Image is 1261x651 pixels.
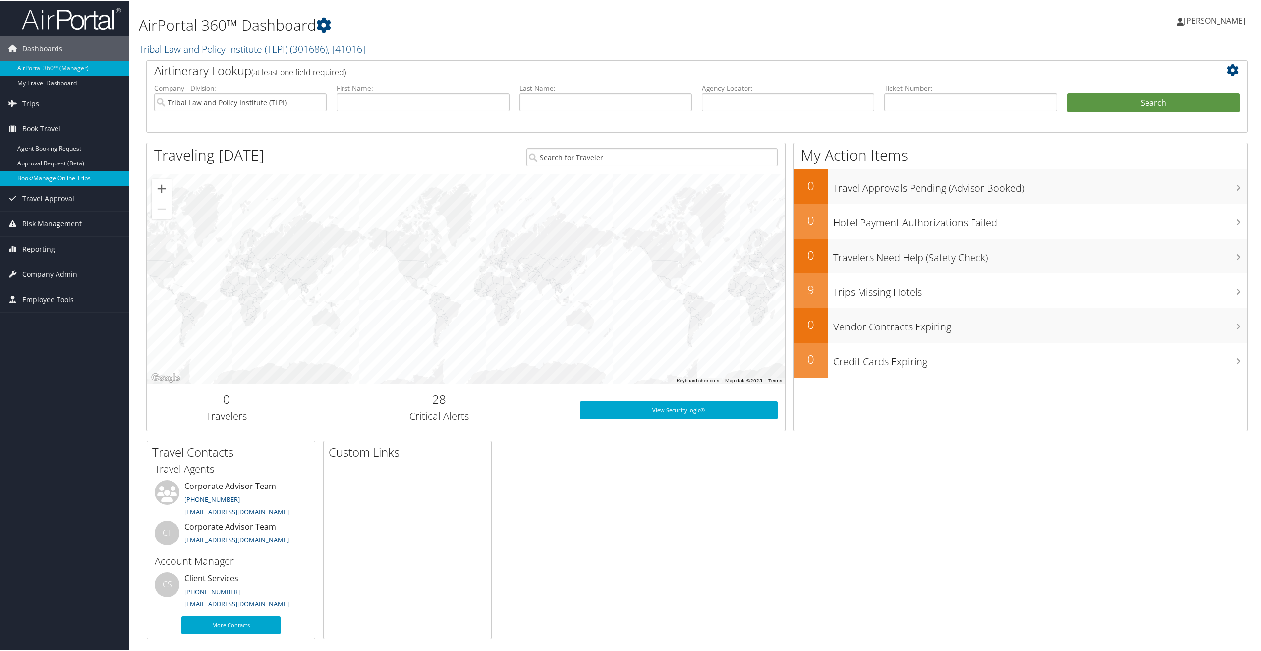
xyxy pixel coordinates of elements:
[154,61,1148,78] h2: Airtinerary Lookup
[154,390,299,407] h2: 0
[184,534,289,543] a: [EMAIL_ADDRESS][DOMAIN_NAME]
[150,571,312,612] li: Client Services
[1067,92,1240,112] button: Search
[22,6,121,30] img: airportal-logo.png
[184,598,289,607] a: [EMAIL_ADDRESS][DOMAIN_NAME]
[152,178,172,198] button: Zoom in
[150,520,312,552] li: Corporate Advisor Team
[328,41,365,54] span: , [ 41016 ]
[314,390,565,407] h2: 28
[1184,14,1245,25] span: [PERSON_NAME]
[519,82,692,92] label: Last Name:
[329,443,491,460] h2: Custom Links
[22,261,77,286] span: Company Admin
[149,371,182,383] a: Open this area in Google Maps (opens a new window)
[794,350,828,367] h2: 0
[580,400,778,418] a: View SecurityLogic®
[337,82,509,92] label: First Name:
[794,176,828,193] h2: 0
[794,315,828,332] h2: 0
[794,144,1247,164] h1: My Action Items
[154,408,299,422] h3: Travelers
[526,147,778,165] input: Search for Traveler
[150,479,312,520] li: Corporate Advisor Team
[833,245,1247,264] h3: Travelers Need Help (Safety Check)
[22,115,60,140] span: Book Travel
[22,286,74,311] span: Employee Tools
[677,377,719,383] button: Keyboard shortcuts
[184,506,289,515] a: [EMAIL_ADDRESS][DOMAIN_NAME]
[833,175,1247,194] h3: Travel Approvals Pending (Advisor Booked)
[794,307,1247,342] a: 0Vendor Contracts Expiring
[833,349,1247,368] h3: Credit Cards Expiring
[833,279,1247,298] h3: Trips Missing Hotels
[155,571,179,596] div: CS
[768,377,782,382] a: Terms (opens in new tab)
[152,198,172,218] button: Zoom out
[155,553,307,567] h3: Account Manager
[794,211,828,228] h2: 0
[702,82,874,92] label: Agency Locator:
[22,185,74,210] span: Travel Approval
[290,41,328,54] span: ( 301686 )
[884,82,1057,92] label: Ticket Number:
[184,494,240,503] a: [PHONE_NUMBER]
[794,246,828,263] h2: 0
[1177,5,1255,35] a: [PERSON_NAME]
[794,272,1247,307] a: 9Trips Missing Hotels
[22,236,55,261] span: Reporting
[152,443,315,460] h2: Travel Contacts
[833,314,1247,333] h3: Vendor Contracts Expiring
[794,280,828,297] h2: 9
[314,408,565,422] h3: Critical Alerts
[149,371,182,383] img: Google
[22,35,62,60] span: Dashboards
[155,520,179,544] div: CT
[794,238,1247,272] a: 0Travelers Need Help (Safety Check)
[139,14,883,35] h1: AirPortal 360™ Dashboard
[794,203,1247,238] a: 0Hotel Payment Authorizations Failed
[155,461,307,475] h3: Travel Agents
[725,377,762,382] span: Map data ©2025
[833,210,1247,229] h3: Hotel Payment Authorizations Failed
[154,144,264,164] h1: Traveling [DATE]
[22,211,82,235] span: Risk Management
[794,342,1247,377] a: 0Credit Cards Expiring
[22,90,39,115] span: Trips
[794,168,1247,203] a: 0Travel Approvals Pending (Advisor Booked)
[154,82,327,92] label: Company - Division:
[181,615,281,633] a: More Contacts
[251,66,346,77] span: (at least one field required)
[139,41,365,54] a: Tribal Law and Policy Institute (TLPI)
[184,586,240,595] a: [PHONE_NUMBER]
